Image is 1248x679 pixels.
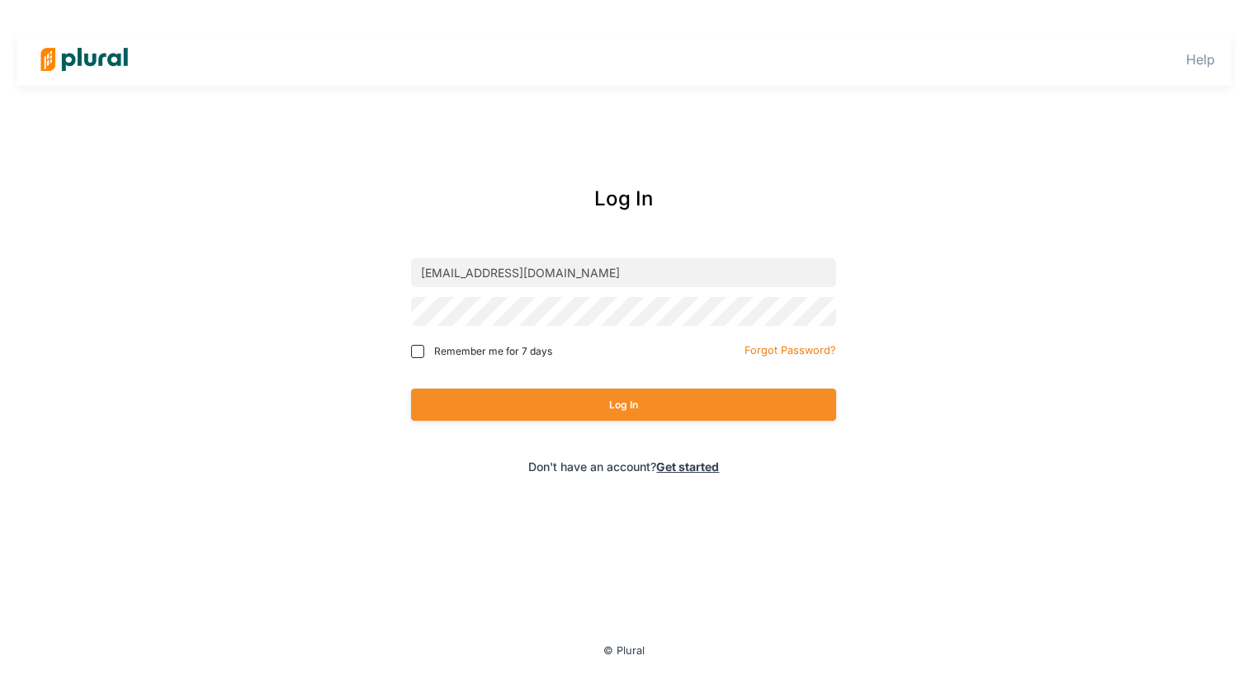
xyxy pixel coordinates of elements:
[603,644,645,657] small: © Plural
[656,460,719,474] a: Get started
[341,184,908,214] div: Log In
[411,258,836,287] input: Email address
[411,345,424,358] input: Remember me for 7 days
[411,389,836,421] button: Log In
[745,341,836,357] a: Forgot Password?
[1186,51,1215,68] a: Help
[341,458,908,475] div: Don't have an account?
[434,344,552,359] span: Remember me for 7 days
[26,31,142,88] img: Logo for Plural
[745,344,836,356] small: Forgot Password?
